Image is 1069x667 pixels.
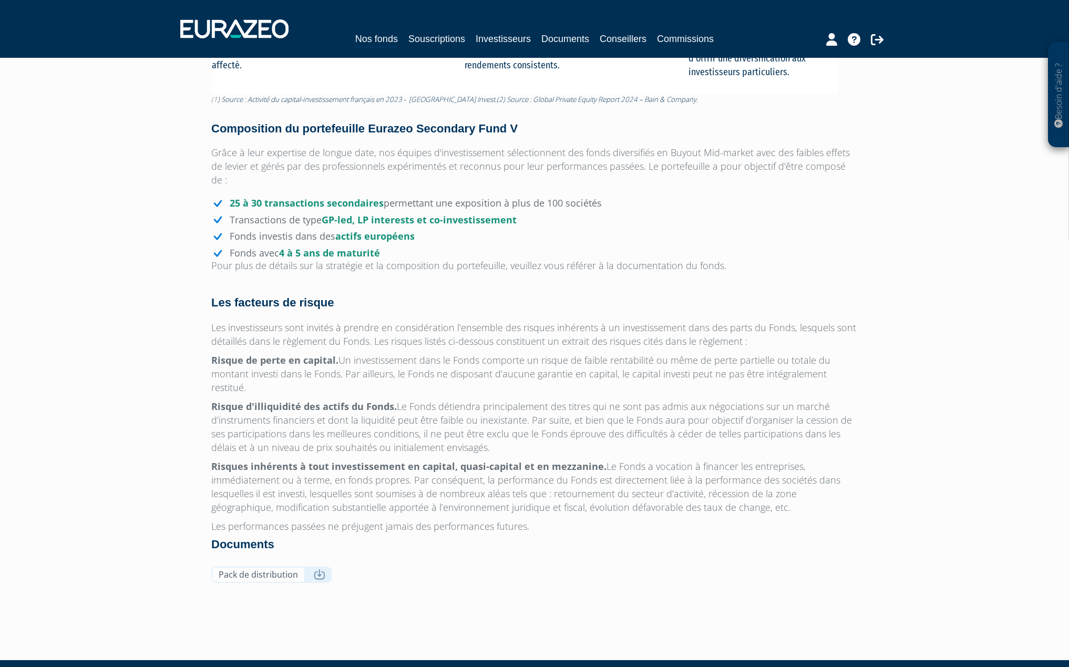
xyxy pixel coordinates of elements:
[541,32,589,46] a: Documents
[211,95,497,104] em: (1
[211,146,858,187] p: Grâce à leur expertise de longue date, nos équipes d'investissement sélectionnent des fonds diver...
[1053,48,1065,142] p: Besoin d'aide ?
[211,354,338,366] strong: Risque de perte en capital.
[657,32,714,46] a: Commissions
[476,32,531,46] a: Investisseurs
[355,32,398,48] a: Nos fonds
[497,95,698,104] em: (2) Source : Global Private Equity Report 2024 – Bain & Company.
[322,213,517,226] strong: GP-led, LP interests et co-investissement
[211,460,607,473] strong: Risques inhérents à tout investissement en capital, quasi-capital et en mezzanine.
[211,519,858,533] p: Les performances passées ne préjugent jamais des performances futures.
[211,214,858,226] li: Transactions de type
[279,247,380,259] strong: 4 à 5 ans de maturité
[600,32,646,46] a: Conseillers
[211,248,858,259] li: Fonds avec
[211,321,858,348] p: Les investisseurs sont invités à prendre en considération l’ensemble des risques inhérents à un i...
[211,198,858,209] li: permettant une exposition à plus de 100 sociétés
[211,296,334,309] strong: Les facteurs de risque
[230,197,384,209] strong: 25 à 30 transactions secondaires
[211,399,858,454] p: Le Fonds détiendra principalement des titres qui ne sont pas admis aux négociations sur un marché...
[335,230,415,242] strong: actifs européens
[211,123,858,135] h4: Composition du portefeuille Eurazeo Secondary Fund V
[408,32,465,46] a: Souscriptions
[211,538,274,551] strong: Documents
[211,567,332,583] a: Pack de distribution
[218,95,497,104] span: ) Source : Activité du capital-investissement français en 2023 - [GEOGRAPHIC_DATA] Invest.
[211,400,397,413] strong: Risque d'illiquidité des actifs du Fonds.
[211,459,858,514] p: Le Fonds a vocation à financer les entreprises, immédiatement ou à terme, en fonds propres. Par c...
[211,231,858,242] li: Fonds investis dans des
[211,353,858,394] p: Un investissement dans le Fonds comporte un risque de faible rentabilité ou même de perte partiel...
[211,259,858,272] p: Pour plus de détails sur la stratégie et la composition du portefeuille, veuillez vous référer à ...
[180,19,289,38] img: 1732889491-logotype_eurazeo_blanc_rvb.png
